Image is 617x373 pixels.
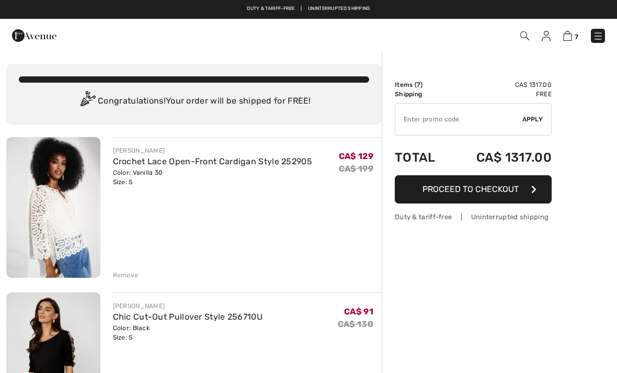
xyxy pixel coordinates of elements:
div: [PERSON_NAME] [113,146,313,155]
div: Congratulations! Your order will be shipped for FREE! [19,91,369,112]
img: Menu [593,31,603,41]
td: CA$ 1317.00 [450,80,552,89]
span: CA$ 129 [339,151,373,161]
div: Color: Vanilla 30 Size: S [113,168,313,187]
span: Apply [522,115,543,124]
s: CA$ 199 [339,164,373,174]
s: CA$ 130 [338,319,373,329]
img: Shopping Bag [563,31,572,41]
td: CA$ 1317.00 [450,140,552,175]
div: [PERSON_NAME] [113,301,263,311]
button: Proceed to Checkout [395,175,552,204]
img: 1ère Avenue [12,25,56,46]
span: Proceed to Checkout [422,184,519,194]
input: Promo code [395,104,522,135]
span: 7 [575,33,578,41]
td: Shipping [395,89,450,99]
div: Duty & tariff-free | Uninterrupted shipping [395,212,552,222]
td: Total [395,140,450,175]
td: Items ( ) [395,80,450,89]
span: 7 [417,81,420,88]
a: Chic Cut-Out Pullover Style 256710U [113,312,263,322]
img: Crochet Lace Open-Front Cardigan Style 252905 [6,137,100,278]
a: Crochet Lace Open-Front Cardigan Style 252905 [113,156,313,166]
a: 7 [563,29,578,42]
td: Free [450,89,552,99]
img: Search [520,31,529,40]
div: Color: Black Size: S [113,323,263,342]
img: My Info [542,31,551,41]
div: Remove [113,270,139,280]
a: 1ère Avenue [12,30,56,40]
img: Congratulation2.svg [77,91,98,112]
span: CA$ 91 [344,307,373,317]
